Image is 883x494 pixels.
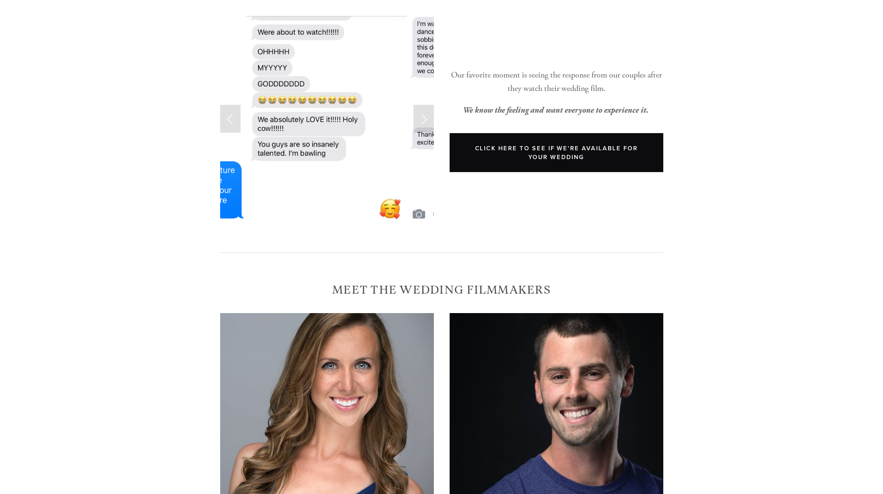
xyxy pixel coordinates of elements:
[220,105,241,133] a: Previous Slide
[450,69,663,96] p: Our favorite moment is seeing the response from our couples after they watch their wedding film.
[246,16,407,222] img: Highlight copy 2.jpeg
[463,105,648,115] em: We know the feeling and want everyone to experience it.
[450,133,663,172] a: Click Here to see if We're available for your wedding
[407,16,550,222] img: Documentary copy.jpg
[220,283,663,297] h2: Meet the Wedding Filmmakers
[413,105,434,133] a: Next Slide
